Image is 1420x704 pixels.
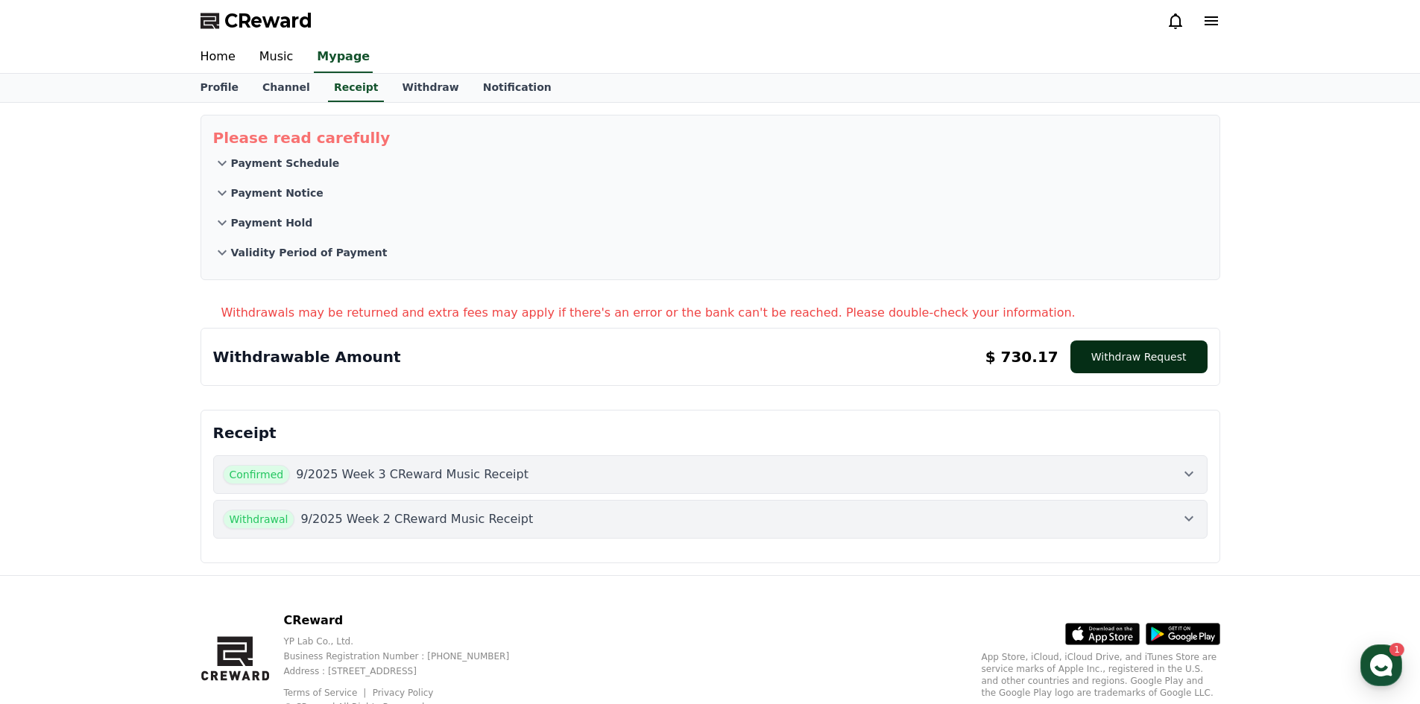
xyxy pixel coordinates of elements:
[213,455,1208,494] button: Confirmed 9/2025 Week 3 CReward Music Receipt
[283,612,533,630] p: CReward
[201,9,312,33] a: CReward
[247,42,306,73] a: Music
[1070,340,1208,373] button: Withdraw Request
[38,495,64,507] span: Home
[982,651,1220,699] p: App Store, iCloud, iCloud Drive, and iTunes Store are service marks of Apple Inc., registered in ...
[189,74,250,102] a: Profile
[328,74,385,102] a: Receipt
[283,635,533,647] p: YP Lab Co., Ltd.
[231,215,313,230] p: Payment Hold
[221,495,257,507] span: Settings
[231,185,324,200] p: Payment Notice
[231,245,388,260] p: Validity Period of Payment
[231,156,340,171] p: Payment Schedule
[283,650,533,662] p: Business Registration Number : [PHONE_NUMBER]
[213,148,1208,178] button: Payment Schedule
[213,178,1208,208] button: Payment Notice
[224,9,312,33] span: CReward
[151,472,157,483] span: 1
[4,472,98,510] a: Home
[283,688,368,698] a: Terms of Service
[223,465,291,484] span: Confirmed
[300,510,533,528] p: 9/2025 Week 2 CReward Music Receipt
[213,346,401,367] p: Withdrawable Amount
[221,304,1220,322] p: Withdrawals may be returned and extra fees may apply if there's an error or the bank can't be rea...
[213,500,1208,539] button: Withdrawal 9/2025 Week 2 CReward Music Receipt
[283,665,533,677] p: Address : [STREET_ADDRESS]
[471,74,564,102] a: Notification
[192,472,286,510] a: Settings
[314,42,373,73] a: Mypage
[98,472,192,510] a: 1Messages
[250,74,322,102] a: Channel
[296,466,528,483] p: 9/2025 Week 3 CReward Music Receipt
[390,74,470,102] a: Withdraw
[373,688,434,698] a: Privacy Policy
[213,238,1208,267] button: Validity Period of Payment
[213,422,1208,443] p: Receipt
[213,127,1208,148] p: Please read carefully
[189,42,247,73] a: Home
[985,346,1058,367] p: $ 730.17
[213,208,1208,238] button: Payment Hold
[223,510,295,529] span: Withdrawal
[124,495,168,507] span: Messages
